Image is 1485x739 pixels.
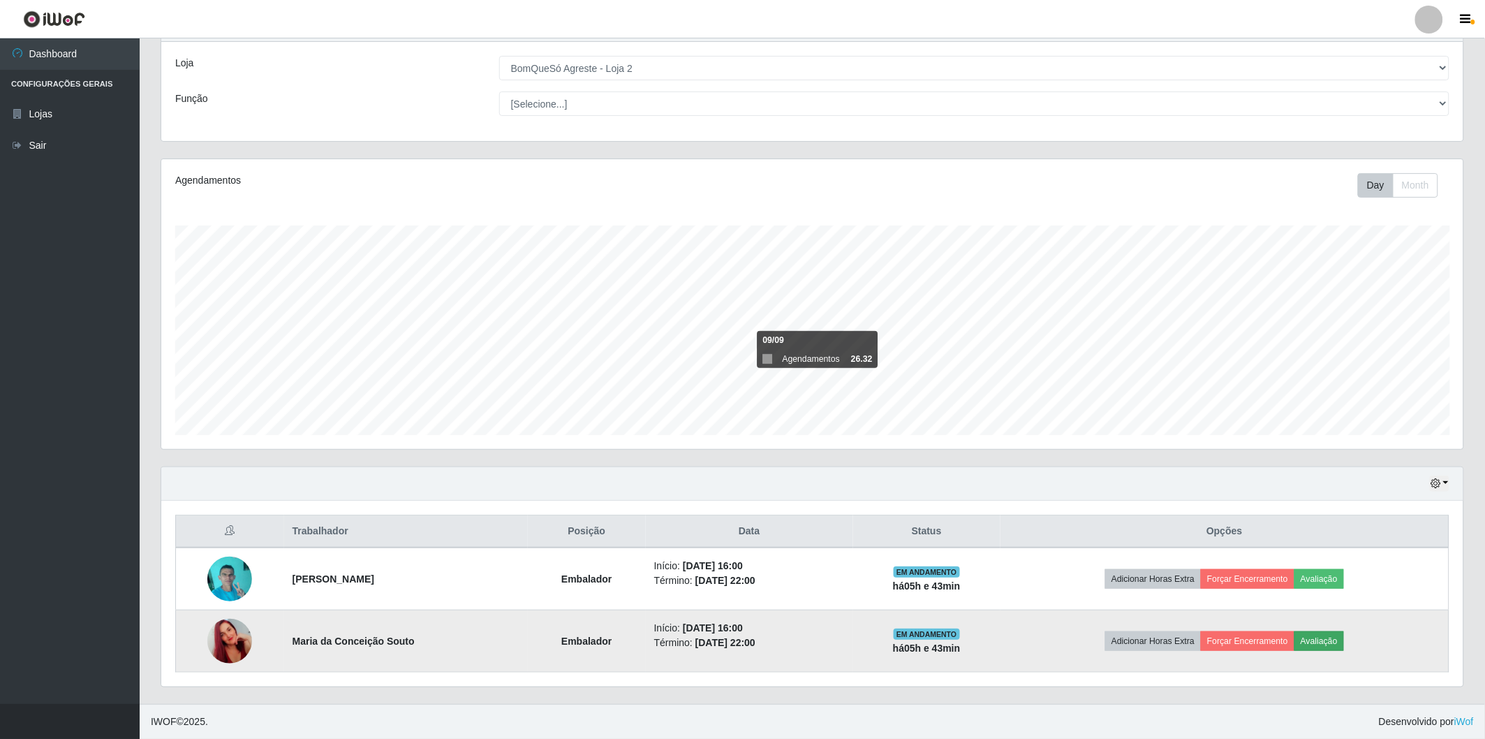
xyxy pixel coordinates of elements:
[1105,569,1201,589] button: Adicionar Horas Extra
[528,515,646,548] th: Posição
[646,515,853,548] th: Data
[853,515,1000,548] th: Status
[207,549,252,608] img: 1699884729750.jpeg
[1454,716,1474,727] a: iWof
[654,621,845,636] li: Início:
[654,636,845,650] li: Término:
[1358,173,1394,198] button: Day
[683,560,743,571] time: [DATE] 16:00
[293,636,415,647] strong: Maria da Conceição Souto
[1105,631,1201,651] button: Adicionar Horas Extra
[151,715,208,729] span: © 2025 .
[151,716,177,727] span: IWOF
[894,566,960,578] span: EM ANDAMENTO
[1294,569,1344,589] button: Avaliação
[695,637,755,648] time: [DATE] 22:00
[1000,515,1449,548] th: Opções
[207,601,252,681] img: 1746815738665.jpeg
[893,580,961,592] strong: há 05 h e 43 min
[1393,173,1438,198] button: Month
[284,515,528,548] th: Trabalhador
[175,56,193,71] label: Loja
[293,573,374,585] strong: [PERSON_NAME]
[683,622,743,634] time: [DATE] 16:00
[1294,631,1344,651] button: Avaliação
[1358,173,1438,198] div: First group
[561,573,612,585] strong: Embalador
[175,92,208,106] label: Função
[695,575,755,586] time: [DATE] 22:00
[175,173,694,188] div: Agendamentos
[1358,173,1449,198] div: Toolbar with button groups
[561,636,612,647] strong: Embalador
[1201,569,1294,589] button: Forçar Encerramento
[1201,631,1294,651] button: Forçar Encerramento
[894,629,960,640] span: EM ANDAMENTO
[654,573,845,588] li: Término:
[893,643,961,654] strong: há 05 h e 43 min
[23,10,85,28] img: CoreUI Logo
[1379,715,1474,729] span: Desenvolvido por
[654,559,845,573] li: Início:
